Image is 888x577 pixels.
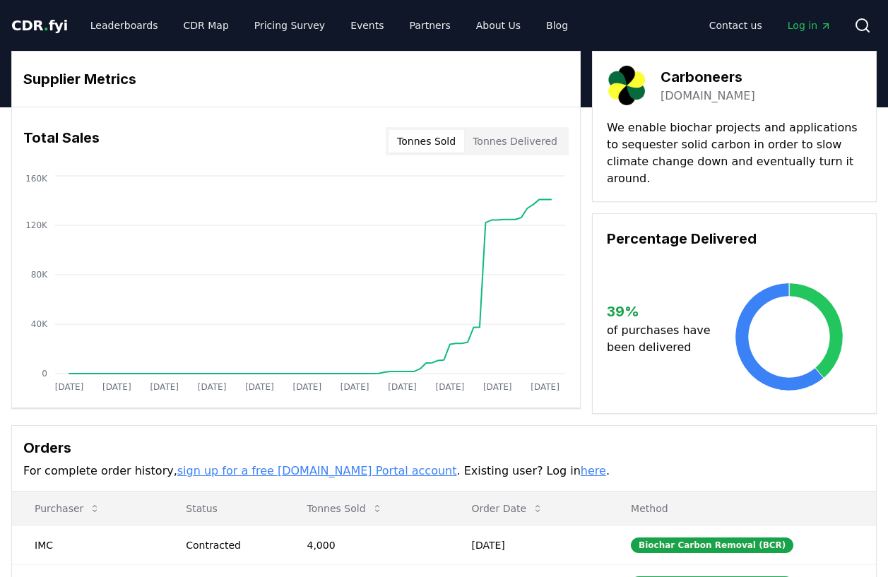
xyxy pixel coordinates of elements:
tspan: [DATE] [483,382,512,392]
nav: Main [79,13,579,38]
a: Pricing Survey [243,13,336,38]
button: Tonnes Delivered [464,130,566,153]
tspan: [DATE] [102,382,131,392]
p: We enable biochar projects and applications to sequester solid carbon in order to slow climate ch... [607,119,862,187]
h3: 39 % [607,301,716,322]
p: of purchases have been delivered [607,322,716,356]
td: [DATE] [449,525,608,564]
div: Contracted [186,538,273,552]
tspan: [DATE] [341,382,369,392]
button: Tonnes Sold [389,130,464,153]
button: Tonnes Sold [295,494,393,523]
a: Leaderboards [79,13,170,38]
a: here [581,464,606,477]
p: For complete order history, . Existing user? Log in . [23,463,865,480]
a: Log in [776,13,843,38]
div: Biochar Carbon Removal (BCR) [631,537,793,553]
p: Status [174,501,273,516]
a: sign up for a free [DOMAIN_NAME] Portal account [177,464,457,477]
td: IMC [12,525,163,564]
h3: Carboneers [661,66,755,88]
tspan: [DATE] [436,382,465,392]
p: Method [620,501,865,516]
a: Partners [398,13,462,38]
tspan: [DATE] [55,382,84,392]
a: Events [339,13,395,38]
h3: Percentage Delivered [607,228,862,249]
tspan: 0 [42,369,47,379]
span: Log in [788,18,831,32]
a: CDR Map [172,13,240,38]
img: Carboneers-logo [607,66,646,105]
a: About Us [465,13,532,38]
tspan: 40K [31,319,48,329]
tspan: 80K [31,270,48,280]
a: CDR.fyi [11,16,68,35]
tspan: 120K [25,220,48,230]
a: [DOMAIN_NAME] [661,88,755,105]
button: Purchaser [23,494,112,523]
h3: Orders [23,437,865,458]
h3: Supplier Metrics [23,69,569,90]
td: 4,000 [284,525,449,564]
a: Contact us [698,13,774,38]
tspan: [DATE] [245,382,274,392]
a: Blog [535,13,579,38]
button: Order Date [460,494,555,523]
tspan: [DATE] [531,382,560,392]
tspan: [DATE] [388,382,417,392]
h3: Total Sales [23,127,100,155]
span: . [44,17,49,34]
span: CDR fyi [11,17,68,34]
tspan: [DATE] [292,382,321,392]
tspan: 160K [25,174,48,184]
tspan: [DATE] [198,382,227,392]
tspan: [DATE] [150,382,179,392]
nav: Main [698,13,843,38]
